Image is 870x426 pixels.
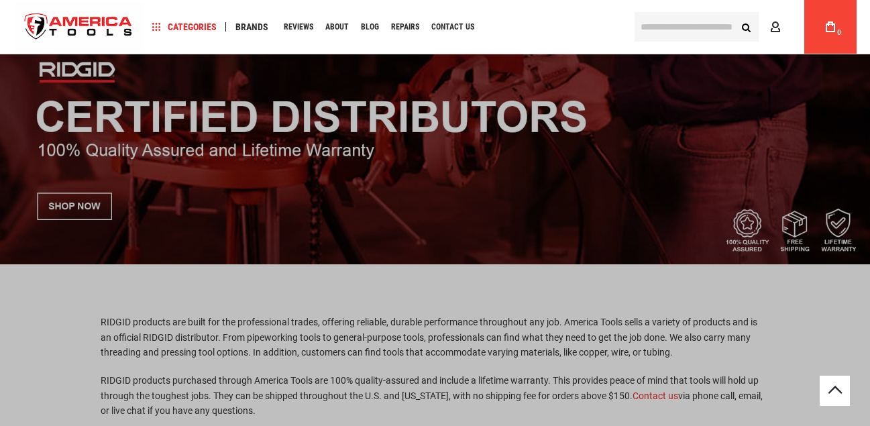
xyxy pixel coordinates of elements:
[733,14,759,40] button: Search
[284,23,313,31] span: Reviews
[278,18,319,36] a: Reviews
[325,23,349,31] span: About
[425,18,480,36] a: Contact Us
[235,22,268,32] span: Brands
[13,2,144,52] img: America Tools
[146,18,223,36] a: Categories
[355,18,385,36] a: Blog
[385,18,425,36] a: Repairs
[361,23,379,31] span: Blog
[837,29,841,36] span: 0
[229,18,274,36] a: Brands
[319,18,355,36] a: About
[431,23,474,31] span: Contact Us
[152,22,217,32] span: Categories
[391,23,419,31] span: Repairs
[13,2,144,52] a: store logo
